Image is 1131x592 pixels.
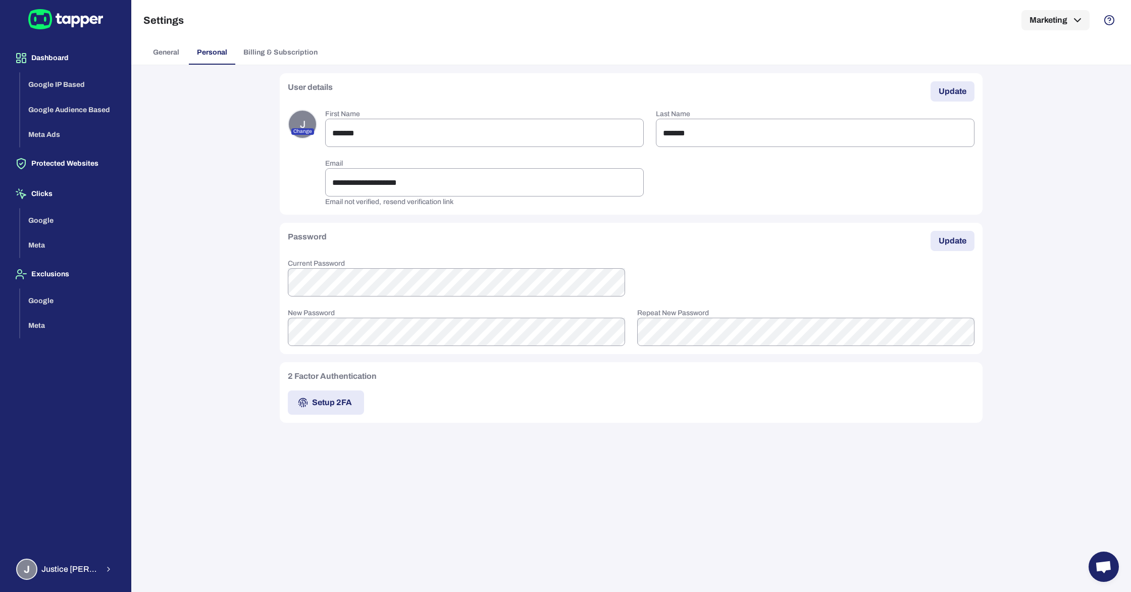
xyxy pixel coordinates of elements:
h6: Repeat New Password [637,309,974,318]
h6: New Password [288,309,625,318]
a: Clicks [8,189,123,198]
a: Protected Websites [8,159,123,167]
button: Update [931,81,974,102]
div: Open chat [1089,552,1119,582]
h5: Settings [143,14,184,26]
a: Google IP Based [20,80,123,88]
button: Dashboard [8,44,123,72]
span: Email not verified, [325,198,381,206]
span: resend verification link [383,198,453,206]
h6: Last Name [656,110,974,119]
h6: First Name [325,110,644,119]
button: Marketing [1021,10,1090,30]
span: Billing & Subscription [243,48,318,57]
button: Google [20,208,123,233]
a: Meta Ads [20,130,123,138]
div: J [288,110,317,139]
button: Meta Ads [20,122,123,147]
a: Meta [20,321,123,329]
a: Google [20,295,123,304]
span: General [153,48,179,57]
div: J [16,559,37,580]
button: Meta [20,233,123,258]
a: Dashboard [8,53,123,62]
p: Change [291,128,314,135]
button: Update [931,231,974,251]
a: Meta [20,240,123,249]
span: Justice [PERSON_NAME] [41,564,98,574]
h6: Email [325,159,644,168]
span: Personal [197,48,227,57]
h6: User details [288,81,333,93]
button: Exclusions [8,260,123,288]
a: Google Audience Based [20,105,123,113]
button: Setup 2FA [288,390,364,415]
button: Google IP Based [20,72,123,97]
button: JChange [288,110,317,139]
h6: Current Password [288,259,625,268]
h6: 2 Factor Authentication [288,370,377,382]
button: Google Audience Based [20,97,123,123]
h6: Password [288,231,327,243]
button: JJustice [PERSON_NAME] [8,555,123,584]
button: Google [20,288,123,314]
button: Meta [20,313,123,338]
a: Exclusions [8,269,123,278]
a: Google [20,215,123,224]
button: Protected Websites [8,150,123,178]
button: Clicks [8,180,123,208]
